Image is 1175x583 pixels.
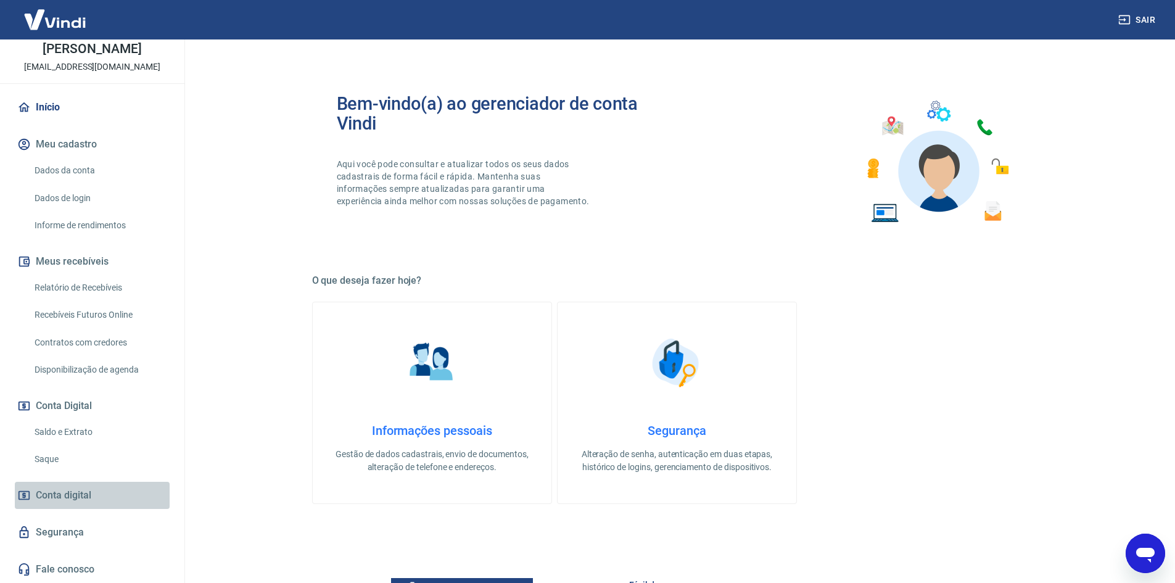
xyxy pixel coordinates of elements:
a: Relatório de Recebíveis [30,275,170,300]
a: Conta digital [15,482,170,509]
button: Sair [1116,9,1160,31]
a: Recebíveis Futuros Online [30,302,170,328]
h2: Bem-vindo(a) ao gerenciador de conta Vindi [337,94,677,133]
span: Conta digital [36,487,91,504]
img: Informações pessoais [401,332,463,394]
h4: Informações pessoais [332,423,532,438]
a: Início [15,94,170,121]
a: Fale conosco [15,556,170,583]
p: Aqui você pode consultar e atualizar todos os seus dados cadastrais de forma fácil e rápida. Mant... [337,158,592,207]
p: [PERSON_NAME] [43,43,141,56]
button: Meu cadastro [15,131,170,158]
p: Gestão de dados cadastrais, envio de documentos, alteração de telefone e endereços. [332,448,532,474]
p: Alteração de senha, autenticação em duas etapas, histórico de logins, gerenciamento de dispositivos. [577,448,777,474]
a: Saque [30,447,170,472]
iframe: Botão para abrir a janela de mensagens [1126,534,1165,573]
p: [EMAIL_ADDRESS][DOMAIN_NAME] [24,60,160,73]
a: Segurança [15,519,170,546]
img: Vindi [15,1,95,38]
a: Informações pessoaisInformações pessoaisGestão de dados cadastrais, envio de documentos, alteraçã... [312,302,552,504]
h5: O que deseja fazer hoje? [312,275,1042,287]
a: Informe de rendimentos [30,213,170,238]
button: Conta Digital [15,392,170,420]
a: Disponibilização de agenda [30,357,170,382]
a: Saldo e Extrato [30,420,170,445]
a: SegurançaSegurançaAlteração de senha, autenticação em duas etapas, histórico de logins, gerenciam... [557,302,797,504]
img: Imagem de um avatar masculino com diversos icones exemplificando as funcionalidades do gerenciado... [856,94,1018,230]
a: Dados da conta [30,158,170,183]
a: Dados de login [30,186,170,211]
img: Segurança [646,332,707,394]
button: Meus recebíveis [15,248,170,275]
a: Contratos com credores [30,330,170,355]
h4: Segurança [577,423,777,438]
